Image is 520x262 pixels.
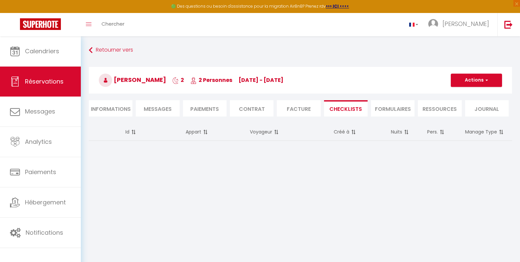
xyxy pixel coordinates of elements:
[172,76,184,84] span: 2
[371,100,415,117] li: FORMULAIRES
[415,123,457,141] th: Pers.
[25,47,59,55] span: Calendriers
[144,105,172,113] span: Messages
[428,19,438,29] img: ...
[277,100,320,117] li: Facture
[96,13,129,36] a: Chercher
[457,123,512,141] th: Manage Type
[101,20,124,27] span: Chercher
[25,137,52,146] span: Analytics
[89,44,512,56] a: Retourner vers
[183,100,227,117] li: Paiements
[239,76,283,84] span: [DATE] - [DATE]
[25,77,64,86] span: Réservations
[504,20,513,29] img: logout
[25,168,56,176] span: Paiements
[324,100,368,117] li: CHECKLISTS
[20,18,61,30] img: Super Booking
[442,20,489,28] span: [PERSON_NAME]
[326,3,349,9] a: >>> ICI <<<<
[169,123,224,141] th: Appart
[465,100,509,117] li: Journal
[25,107,55,116] span: Messages
[122,129,129,135] span: Id
[26,228,63,237] span: Notifications
[89,100,132,117] li: Informations
[418,100,461,117] li: Ressources
[385,123,415,141] th: Nuits
[99,76,166,84] span: [PERSON_NAME]
[423,13,497,36] a: ... [PERSON_NAME]
[305,123,385,141] th: Créé à
[25,198,66,206] span: Hébergement
[190,76,232,84] span: 2 Personnes
[451,74,502,87] button: Actions
[230,100,273,117] li: Contrat
[224,123,305,141] th: Voyageur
